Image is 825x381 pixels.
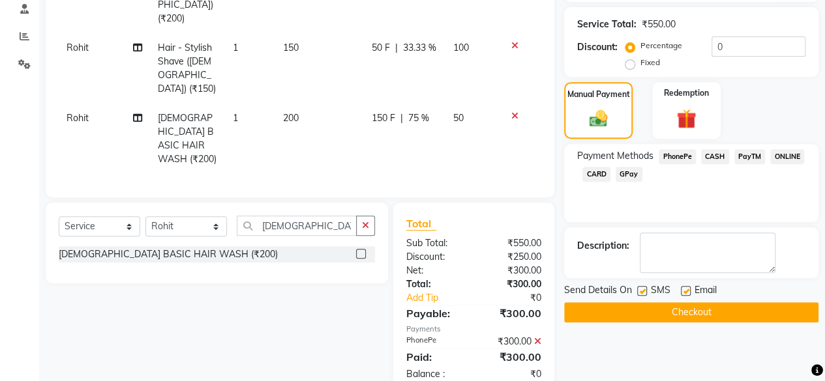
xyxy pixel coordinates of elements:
[397,349,474,365] div: Paid:
[487,291,551,305] div: ₹0
[397,264,474,277] div: Net:
[395,41,398,55] span: |
[59,247,278,261] div: [DEMOGRAPHIC_DATA] BASIC HAIR WASH (₹200)
[659,149,696,164] span: PhonePe
[473,349,551,365] div: ₹300.00
[473,277,551,291] div: ₹300.00
[397,277,474,291] div: Total:
[577,239,629,253] div: Description:
[283,112,299,124] span: 200
[701,149,729,164] span: CASH
[67,42,89,53] span: Rohit
[397,250,474,264] div: Discount:
[577,18,637,31] div: Service Total:
[577,40,618,54] div: Discount:
[473,236,551,250] div: ₹550.00
[577,149,653,163] span: Payment Methods
[664,87,709,99] label: Redemption
[567,89,630,100] label: Manual Payment
[453,42,469,53] span: 100
[372,111,395,125] span: 150 F
[584,108,614,129] img: _cash.svg
[397,291,487,305] a: Add Tip
[233,42,238,53] span: 1
[406,217,436,231] span: Total
[453,112,464,124] span: 50
[670,107,702,131] img: _gift.svg
[564,302,818,322] button: Checkout
[640,57,660,68] label: Fixed
[582,167,610,182] span: CARD
[473,250,551,264] div: ₹250.00
[283,42,299,53] span: 150
[372,41,390,55] span: 50 F
[400,111,403,125] span: |
[640,40,682,51] label: Percentage
[473,264,551,277] div: ₹300.00
[473,335,551,348] div: ₹300.00
[473,367,551,381] div: ₹0
[642,18,676,31] div: ₹550.00
[237,216,357,236] input: Search or Scan
[770,149,804,164] span: ONLINE
[406,324,541,335] div: Payments
[158,42,216,94] span: Hair - Stylish Shave ([DEMOGRAPHIC_DATA]) (₹150)
[233,112,238,124] span: 1
[734,149,766,164] span: PayTM
[651,283,670,300] span: SMS
[158,112,217,165] span: [DEMOGRAPHIC_DATA] BASIC HAIR WASH (₹200)
[408,111,429,125] span: 75 %
[403,41,436,55] span: 33.33 %
[397,305,474,321] div: Payable:
[397,335,474,348] div: PhonePe
[564,283,632,300] span: Send Details On
[397,236,474,250] div: Sub Total:
[616,167,642,182] span: GPay
[695,283,717,300] span: Email
[473,305,551,321] div: ₹300.00
[67,112,89,124] span: Rohit
[397,367,474,381] div: Balance :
